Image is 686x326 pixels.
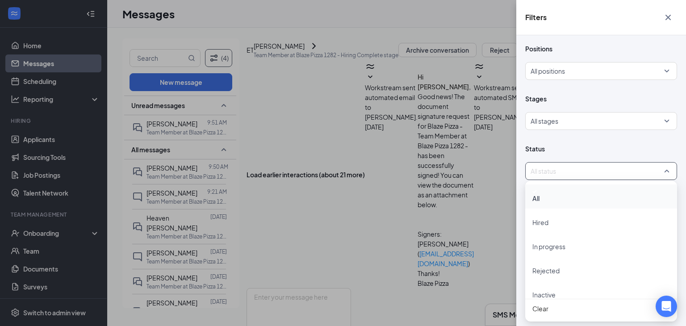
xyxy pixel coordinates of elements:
[532,218,548,226] span: Hired
[525,44,677,53] span: Positions
[532,286,537,290] img: checkbox
[525,281,677,305] div: Inactive
[659,9,677,26] button: Cross
[532,262,537,266] img: checkbox
[532,291,556,299] span: Inactive
[525,209,677,233] div: Hired
[525,13,547,22] h5: Filters
[663,12,673,23] svg: Cross
[525,184,677,209] div: All
[532,305,548,313] span: Clear
[532,214,537,217] img: checkbox
[525,233,677,257] div: In progress
[525,257,677,281] div: Rejected
[532,238,537,242] img: checkbox
[532,190,537,193] img: checkbox
[525,299,556,318] button: Clear
[656,296,677,317] div: Open Intercom Messenger
[532,267,560,275] span: Rejected
[532,194,540,202] span: All
[525,94,677,103] span: Stages
[525,144,677,153] span: Status
[532,242,565,251] span: In progress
